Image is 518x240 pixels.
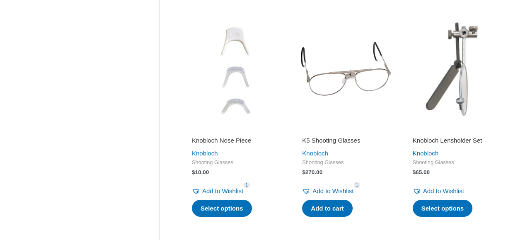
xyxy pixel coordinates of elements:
[413,136,500,145] h2: Knobloch Lensholder Set
[302,169,305,175] span: $
[413,185,464,197] a: Add to Wishlist
[184,18,286,120] img: Knobloch Nose Piece
[413,169,416,175] span: $
[192,169,195,175] span: $
[354,182,361,188] span: 1
[413,125,500,135] iframe: Customer reviews powered by Trustpilot
[192,125,279,135] iframe: Customer reviews powered by Trustpilot
[413,169,430,175] bdi: 65.00
[192,185,243,197] a: Add to Wishlist
[302,136,389,145] h2: K5 Shooting Glasses
[405,18,507,120] img: Knobloch Lensholder Set
[192,159,279,166] span: Shooting Glasses
[192,169,209,175] bdi: 10.00
[302,136,389,148] a: K5 Shooting Glasses
[302,159,389,166] span: Shooting Glasses
[312,187,353,194] span: Add to Wishlist
[295,18,397,120] img: K5 Shooting Glasses
[302,185,353,197] a: Add to Wishlist
[302,169,322,175] bdi: 270.00
[192,136,279,145] h2: Knobloch Nose Piece
[413,159,500,166] span: Shooting Glasses
[423,187,464,194] span: Add to Wishlist
[243,182,250,188] span: 1
[302,150,328,157] a: Knobloch
[302,200,352,217] a: Add to cart: “K5 Shooting Glasses”
[192,150,218,157] a: Knobloch
[413,150,439,157] a: Knobloch
[302,125,389,135] iframe: Customer reviews powered by Trustpilot
[192,200,252,217] a: Select options for “Knobloch Nose Piece”
[202,187,243,194] span: Add to Wishlist
[413,200,473,217] a: Select options for “Knobloch Lensholder Set”
[413,136,500,148] a: Knobloch Lensholder Set
[192,136,279,148] a: Knobloch Nose Piece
